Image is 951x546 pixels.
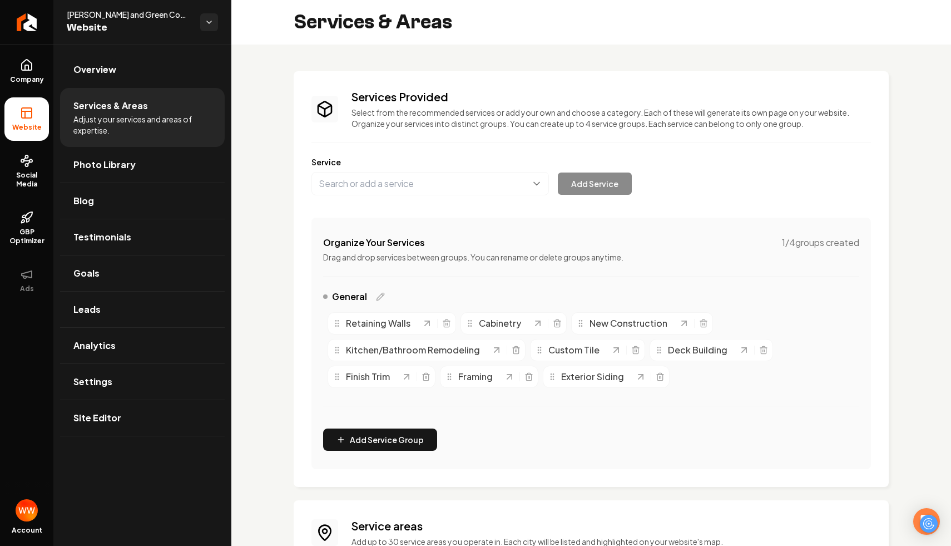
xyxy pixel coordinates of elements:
span: Deck Building [668,343,727,357]
label: Service [311,156,871,168]
span: Ads [16,284,38,293]
span: Finish Trim [346,370,390,383]
h3: Services Provided [351,89,871,105]
div: Framing [445,370,504,383]
h4: Organize Your Services [323,236,425,249]
span: New Construction [590,317,667,330]
a: Goals [60,255,225,291]
span: Blog [73,194,94,208]
div: Retaining Walls [333,317,422,330]
div: Kitchen/Bathroom Remodeling [333,343,491,357]
p: Select from the recommended services or add your own and choose a category. Each of these will ge... [351,107,871,129]
span: Custom Tile [548,343,600,357]
span: Cabinetry [479,317,521,330]
span: Settings [73,375,112,388]
span: Photo Library [73,158,136,171]
a: Testimonials [60,219,225,255]
span: Company [6,75,48,84]
span: GBP Optimizer [4,228,49,245]
span: Website [67,20,191,36]
div: Custom Tile [535,343,611,357]
span: [PERSON_NAME] and Green Contracting [67,9,191,20]
span: Social Media [4,171,49,189]
span: Leads [73,303,101,316]
div: Finish Trim [333,370,401,383]
button: Open user button [16,499,38,522]
span: Adjust your services and areas of expertise. [73,114,211,136]
span: Exterior Siding [561,370,624,383]
a: Overview [60,52,225,87]
span: Site Editor [73,411,121,425]
div: Deck Building [655,343,739,357]
button: Ads [4,259,49,302]
span: Website [8,123,46,132]
span: Analytics [73,339,116,352]
span: 1 / 4 groups created [782,236,859,249]
span: Services & Areas [73,99,148,112]
span: Account [12,526,42,535]
div: New Construction [576,317,678,330]
span: Retaining Walls [346,317,410,330]
div: Exterior Siding [548,370,635,383]
a: Company [4,50,49,93]
span: Framing [458,370,493,383]
span: Testimonials [73,230,131,244]
a: Blog [60,183,225,219]
a: Analytics [60,328,225,363]
img: Rebolt Logo [17,13,37,31]
span: General [332,290,367,303]
img: Will Wallace [16,499,38,522]
div: Open Intercom Messenger [913,508,940,535]
a: GBP Optimizer [4,202,49,254]
a: Site Editor [60,400,225,436]
span: Kitchen/Bathroom Remodeling [346,343,480,357]
a: Leads [60,292,225,327]
h2: Services & Areas [294,11,452,33]
a: Photo Library [60,147,225,183]
a: Settings [60,364,225,400]
span: Overview [73,63,116,76]
a: Social Media [4,145,49,198]
h3: Service areas [351,518,871,534]
p: Drag and drop services between groups. You can rename or delete groups anytime. [323,252,859,263]
button: Add Service Group [323,429,437,451]
div: Cabinetry [465,317,532,330]
span: Goals [73,267,100,280]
